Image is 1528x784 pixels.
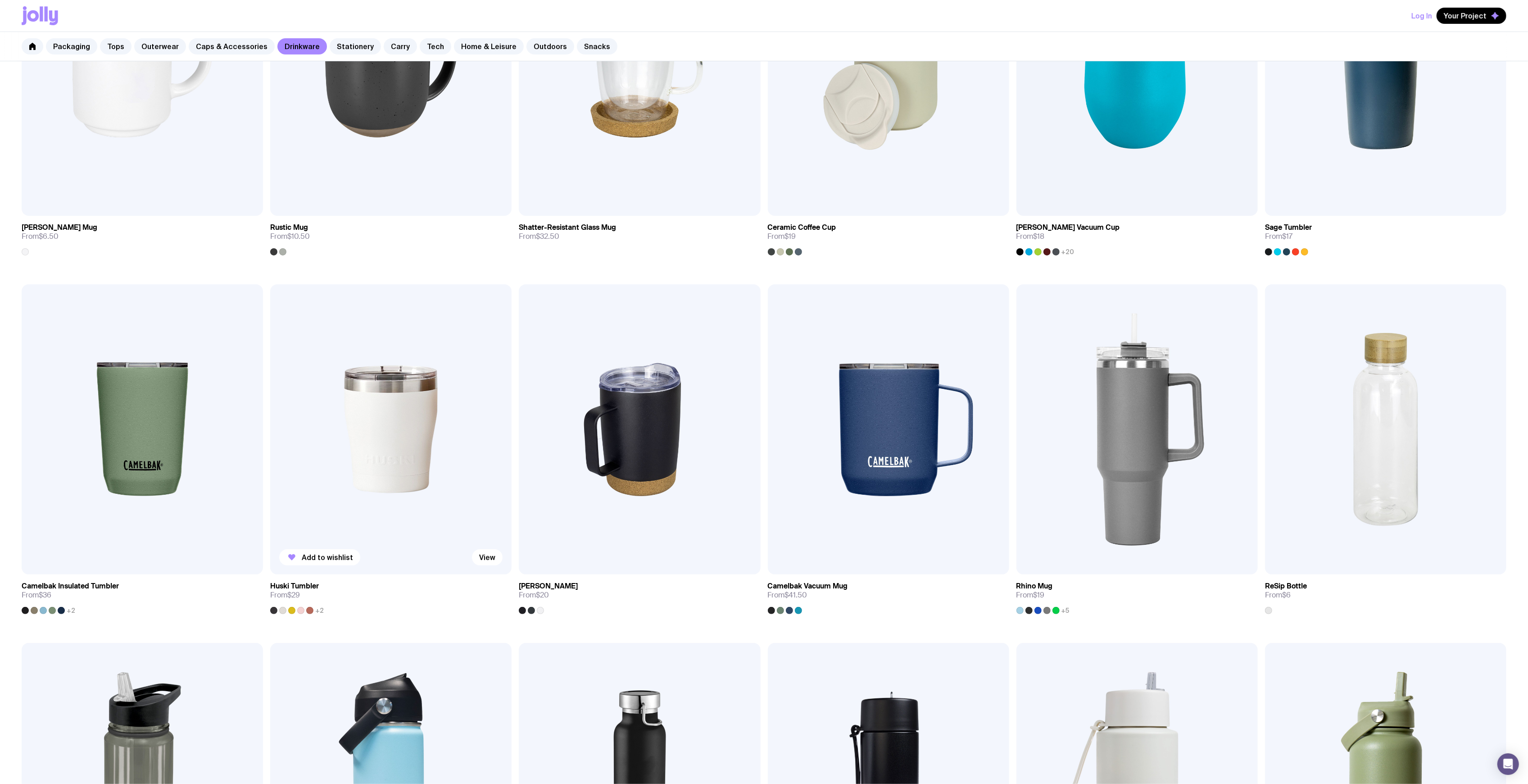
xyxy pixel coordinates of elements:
[1016,232,1045,241] span: From
[785,590,807,600] span: $41.50
[519,216,760,248] a: Shatter-Resistant Glass MugFrom$32.50
[270,582,319,591] h3: Huski Tumbler
[22,216,263,255] a: [PERSON_NAME] MugFrom$6.50
[302,553,353,562] span: Add to wishlist
[519,591,549,600] span: From
[1016,574,1258,614] a: Rhino MugFrom$19+5
[536,232,559,241] span: $32.50
[785,232,796,241] span: $19
[1411,8,1432,24] button: Log In
[1282,590,1291,600] span: $6
[1282,232,1292,241] span: $17
[189,38,275,55] a: Caps & Accessories
[39,232,59,241] span: $6.50
[519,223,616,232] h3: Shatter-Resistant Glass Mug
[22,223,97,232] h3: [PERSON_NAME] Mug
[454,38,524,55] a: Home & Leisure
[768,223,836,232] h3: Ceramic Coffee Cup
[67,607,75,614] span: +2
[279,549,360,565] button: Add to wishlist
[100,38,131,55] a: Tops
[287,232,310,241] span: $10.50
[22,574,263,614] a: Camelbak Insulated TumblerFrom$36+2
[1061,607,1070,614] span: +5
[519,232,559,241] span: From
[1016,582,1053,591] h3: Rhino Mug
[1034,590,1045,600] span: $19
[536,590,549,600] span: $20
[39,590,51,600] span: $36
[1497,753,1519,775] div: Open Intercom Messenger
[270,574,512,614] a: Huski TumblerFrom$29+2
[1016,591,1045,600] span: From
[1016,223,1120,232] h3: [PERSON_NAME] Vacuum Cup
[768,216,1009,255] a: Ceramic Coffee CupFrom$19
[1016,216,1258,255] a: [PERSON_NAME] Vacuum CupFrom$18+20
[330,38,381,55] a: Stationery
[1437,8,1506,24] button: Your Project
[577,38,617,55] a: Snacks
[768,582,848,591] h3: Camelbak Vacuum Mug
[1265,582,1307,591] h3: ReSip Bottle
[1061,248,1075,255] span: +20
[1034,232,1045,241] span: $18
[277,38,327,55] a: Drinkware
[22,582,119,591] h3: Camelbak Insulated Tumbler
[384,38,417,55] a: Carry
[1265,216,1506,255] a: Sage TumblerFrom$17
[1444,11,1487,20] span: Your Project
[526,38,574,55] a: Outdoors
[768,574,1009,614] a: Camelbak Vacuum MugFrom$41.50
[1265,574,1506,614] a: ReSip BottleFrom$6
[270,591,300,600] span: From
[315,607,324,614] span: +2
[768,591,807,600] span: From
[472,549,503,565] a: View
[1265,232,1292,241] span: From
[46,38,97,55] a: Packaging
[287,590,300,600] span: $29
[22,232,59,241] span: From
[270,216,512,255] a: Rustic MugFrom$10.50
[270,223,308,232] h3: Rustic Mug
[420,38,451,55] a: Tech
[1265,223,1312,232] h3: Sage Tumbler
[22,591,51,600] span: From
[270,232,310,241] span: From
[134,38,186,55] a: Outerwear
[519,582,578,591] h3: [PERSON_NAME]
[1265,591,1291,600] span: From
[519,574,760,614] a: [PERSON_NAME]From$20
[768,232,796,241] span: From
